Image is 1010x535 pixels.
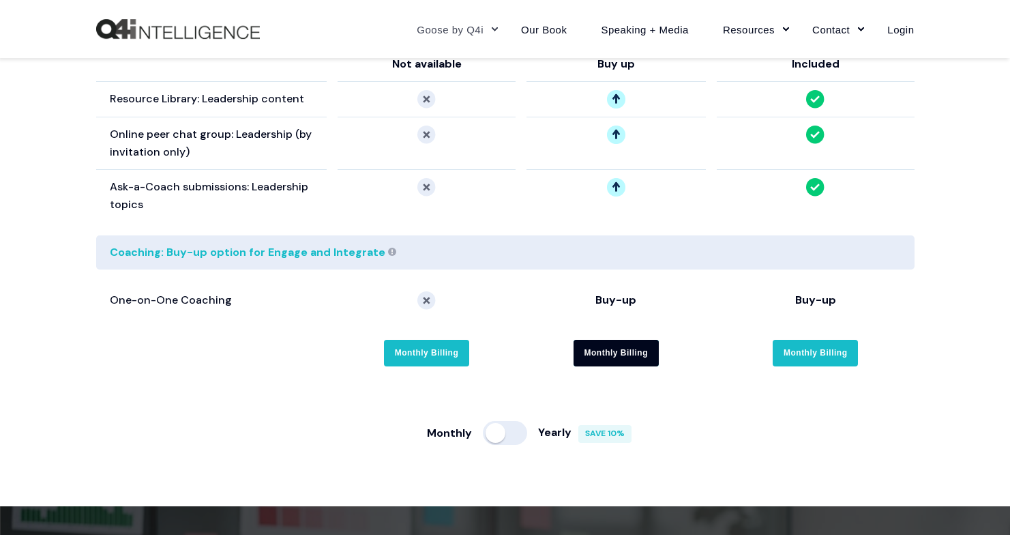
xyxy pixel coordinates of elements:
[607,90,625,109] img: Upgrade
[427,424,472,442] div: Monthly
[538,424,571,442] div: Yearly
[773,340,859,366] a: Monthly Billing
[110,90,304,108] div: Resource Library: Leadership content
[595,291,636,309] div: Buy-up
[110,126,314,161] div: Online peer chat group: Leadership (by invitation only)
[578,425,632,442] div: SAVE 10%
[392,55,462,73] div: Not available
[384,340,470,366] a: Monthly Billing
[607,178,625,197] img: Upgrade
[96,19,260,40] img: Q4intelligence, LLC logo
[795,291,836,309] div: Buy-up
[96,19,260,40] a: Back to Home
[942,469,1010,535] iframe: Chat Widget
[792,55,840,73] div: Included
[574,340,659,366] a: Monthly Billing
[597,55,635,73] div: Buy up
[607,126,625,144] img: Upgrade
[110,178,314,214] div: Ask-a-Coach submissions: Leadership topics
[110,244,385,261] div: Coaching: Buy-up option for Engage and Integrate
[110,291,232,309] div: One-on-One Coaching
